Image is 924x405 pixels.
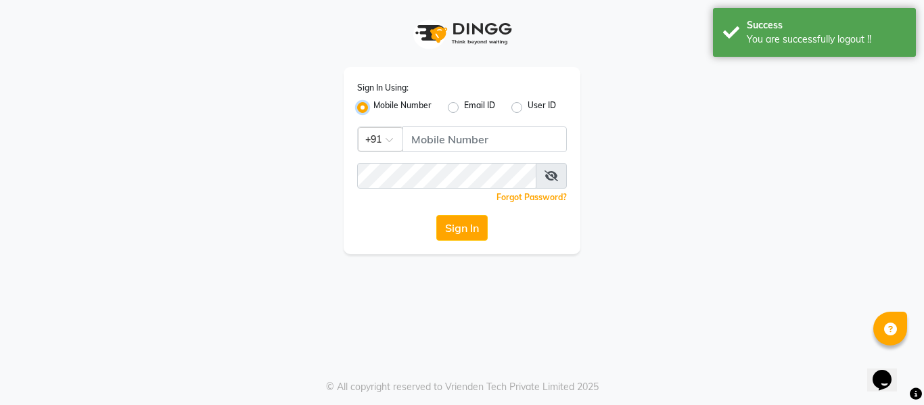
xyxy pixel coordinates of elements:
[747,18,906,32] div: Success
[747,32,906,47] div: You are successfully logout !!
[496,192,567,202] a: Forgot Password?
[373,99,432,116] label: Mobile Number
[464,99,495,116] label: Email ID
[408,14,516,53] img: logo1.svg
[357,82,409,94] label: Sign In Using:
[867,351,910,391] iframe: chat widget
[402,126,567,152] input: Username
[436,215,488,241] button: Sign In
[357,163,536,189] input: Username
[528,99,556,116] label: User ID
